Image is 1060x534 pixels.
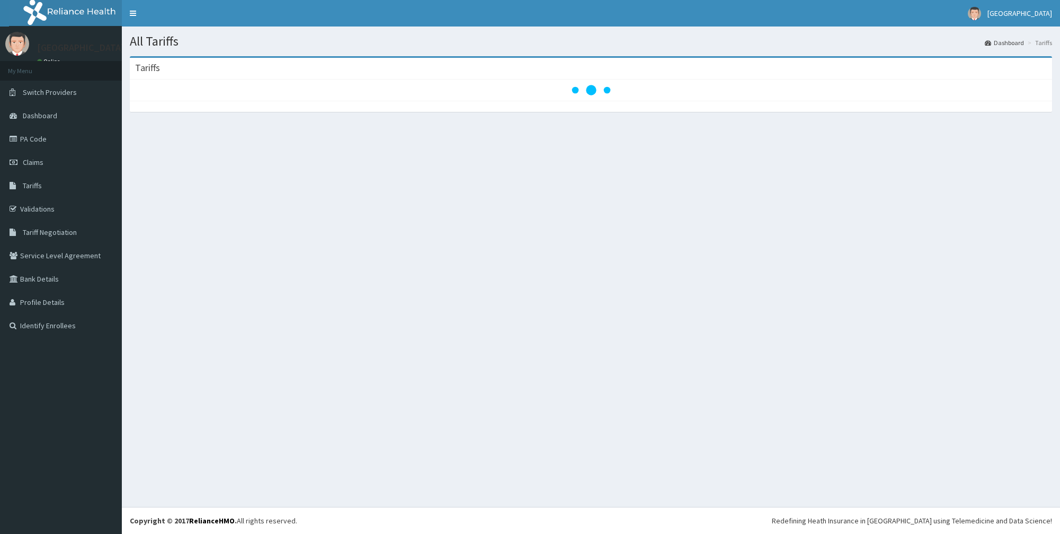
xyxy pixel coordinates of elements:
[772,515,1052,526] div: Redefining Heath Insurance in [GEOGRAPHIC_DATA] using Telemedicine and Data Science!
[985,38,1024,47] a: Dashboard
[987,8,1052,18] span: [GEOGRAPHIC_DATA]
[189,516,235,526] a: RelianceHMO
[968,7,981,20] img: User Image
[122,507,1060,534] footer: All rights reserved.
[23,227,77,237] span: Tariff Negotiation
[23,157,43,167] span: Claims
[135,63,160,73] h3: Tariffs
[130,516,237,526] strong: Copyright © 2017 .
[130,34,1052,48] h1: All Tariffs
[23,111,57,120] span: Dashboard
[23,87,77,97] span: Switch Providers
[37,43,124,52] p: [GEOGRAPHIC_DATA]
[23,181,42,190] span: Tariffs
[570,69,612,111] svg: audio-loading
[1025,38,1052,47] li: Tariffs
[37,58,63,65] a: Online
[5,32,29,56] img: User Image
